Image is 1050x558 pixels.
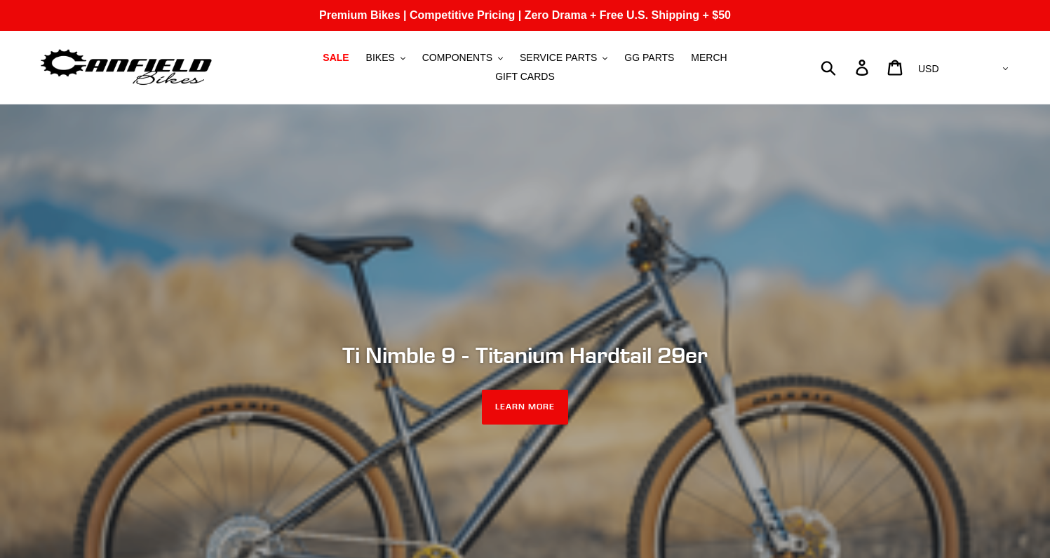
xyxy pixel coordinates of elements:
span: SERVICE PARTS [520,52,597,64]
a: SALE [316,48,356,67]
a: LEARN MORE [482,390,568,425]
a: MERCH [684,48,734,67]
span: SALE [323,52,349,64]
span: COMPONENTS [422,52,492,64]
span: MERCH [691,52,727,64]
a: GG PARTS [617,48,681,67]
button: BIKES [359,48,412,67]
span: GG PARTS [624,52,674,64]
span: GIFT CARDS [495,71,555,83]
h2: Ti Nimble 9 - Titanium Hardtail 29er [143,342,908,369]
button: SERVICE PARTS [513,48,614,67]
input: Search [828,52,864,83]
a: GIFT CARDS [488,67,562,86]
img: Canfield Bikes [39,46,214,90]
button: COMPONENTS [415,48,510,67]
span: BIKES [366,52,395,64]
